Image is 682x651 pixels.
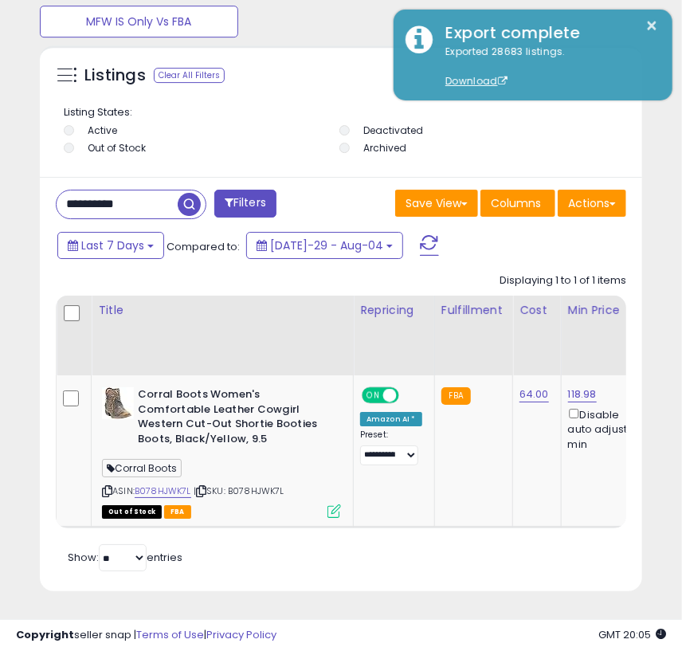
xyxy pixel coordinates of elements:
[154,68,225,83] div: Clear All Filters
[98,302,347,319] div: Title
[360,429,422,465] div: Preset:
[646,16,659,36] button: ×
[598,627,666,642] span: 2025-08-12 20:05 GMT
[88,141,146,155] label: Out of Stock
[441,387,471,405] small: FBA
[16,627,74,642] strong: Copyright
[360,412,422,426] div: Amazon AI *
[364,141,407,155] label: Archived
[491,195,541,211] span: Columns
[102,505,162,519] span: All listings that are currently out of stock and unavailable for purchase on Amazon
[102,387,341,516] div: ASIN:
[360,302,428,319] div: Repricing
[433,22,660,45] div: Export complete
[441,302,506,319] div: Fulfillment
[519,302,555,319] div: Cost
[206,627,276,642] a: Privacy Policy
[214,190,276,218] button: Filters
[568,406,645,452] div: Disable auto adjust min
[270,237,383,253] span: [DATE]-29 - Aug-04
[84,65,146,87] h5: Listings
[568,386,597,402] a: 118.98
[57,232,164,259] button: Last 7 Days
[102,459,182,477] span: Corral Boots
[64,105,622,120] p: Listing States:
[480,190,555,217] button: Columns
[194,484,284,497] span: | SKU: B078HJWK7L
[445,74,508,88] a: Download
[16,628,276,643] div: seller snap | |
[395,190,478,217] button: Save View
[519,386,549,402] a: 64.00
[81,237,144,253] span: Last 7 Days
[364,124,424,137] label: Deactivated
[363,389,383,402] span: ON
[164,505,191,519] span: FBA
[40,6,238,37] button: MFW IS Only Vs FBA
[246,232,403,259] button: [DATE]-29 - Aug-04
[68,550,182,565] span: Show: entries
[167,239,240,254] span: Compared to:
[138,387,331,450] b: Corral Boots Women's Comfortable Leather Cowgirl Western Cut-Out Shortie Booties Boots, Black/Yel...
[397,389,422,402] span: OFF
[135,484,191,498] a: B078HJWK7L
[500,273,626,288] div: Displaying 1 to 1 of 1 items
[136,627,204,642] a: Terms of Use
[568,302,650,319] div: Min Price
[558,190,626,217] button: Actions
[102,387,134,419] img: 51M59N3S87L._SL40_.jpg
[433,45,660,89] div: Exported 28683 listings.
[88,124,117,137] label: Active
